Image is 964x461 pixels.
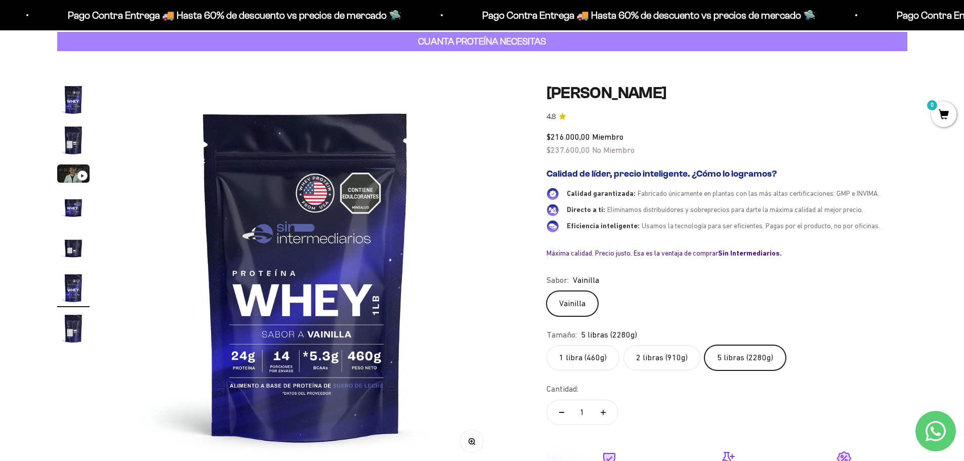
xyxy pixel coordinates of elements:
span: Fabricado únicamente en plantas con las más altas certificaciones: GMP e INVIMA. [638,189,879,197]
span: Enviar [166,175,208,192]
span: Calidad garantizada: [567,189,636,197]
img: Proteína Whey - Vainilla [57,312,90,345]
img: Calidad garantizada [547,188,559,200]
button: Ir al artículo 4 [57,191,90,226]
img: Proteína Whey - Vainilla [57,124,90,156]
legend: Sabor: [547,274,569,287]
mark: 0 [926,99,938,111]
span: 4.8 [547,111,556,122]
span: Eficiencia inteligente: [567,222,640,230]
button: Ir al artículo 1 [57,83,90,119]
h2: Calidad de líder, precio inteligente. ¿Cómo lo logramos? [547,169,907,180]
input: Otra (por favor especifica) [33,152,208,169]
span: Vainilla [573,274,599,287]
img: Proteína Whey - Vainilla [57,231,90,264]
span: Directo a ti: [567,205,605,214]
button: Ir al artículo 3 [57,164,90,186]
img: Proteína Whey - Vainilla [57,83,90,116]
span: $237.600,00 [547,145,590,154]
button: Aumentar cantidad [589,400,618,425]
p: Pago Contra Entrega 🚚 Hasta 60% de descuento vs precios de mercado 🛸 [66,7,399,23]
div: Certificaciones de calidad [12,111,209,129]
span: Usamos la tecnología para ser eficientes. Pagas por el producto, no por oficinas. [642,222,880,230]
button: Reducir cantidad [547,400,576,425]
span: Miembro [592,132,623,141]
a: 0 [931,110,956,121]
p: Para decidirte a comprar este suplemento, ¿qué información específica sobre su pureza, origen o c... [12,16,209,62]
a: 4.84.8 de 5.0 estrellas [547,111,907,122]
div: Máxima calidad. Precio justo. Esa es la ventaja de comprar [547,248,907,258]
button: Ir al artículo 5 [57,231,90,267]
button: Enviar [165,175,209,192]
img: Proteína Whey - Vainilla [57,272,90,304]
img: Proteína Whey - Vainilla [57,191,90,223]
span: 5 libras (2280g) [581,328,637,342]
img: Directo a ti [547,204,559,216]
legend: Tamaño: [547,328,577,342]
b: Sin Intermediarios. [718,249,782,257]
button: Ir al artículo 6 [57,272,90,307]
button: Ir al artículo 7 [57,312,90,348]
p: Pago Contra Entrega 🚚 Hasta 60% de descuento vs precios de mercado 🛸 [480,7,814,23]
label: Cantidad: [547,383,578,396]
button: Ir al artículo 2 [57,124,90,159]
span: Eliminamos distribuidores y sobreprecios para darte la máxima calidad al mejor precio. [607,205,863,214]
div: Comparativa con otros productos similares [12,132,209,149]
div: País de origen de ingredientes [12,91,209,109]
h1: [PERSON_NAME] [547,83,907,103]
strong: CUANTA PROTEÍNA NECESITAS [418,36,546,47]
div: Detalles sobre ingredientes "limpios" [12,71,209,89]
img: Eficiencia inteligente [547,220,559,232]
span: $216.000,00 [547,132,590,141]
span: No Miembro [592,145,635,154]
